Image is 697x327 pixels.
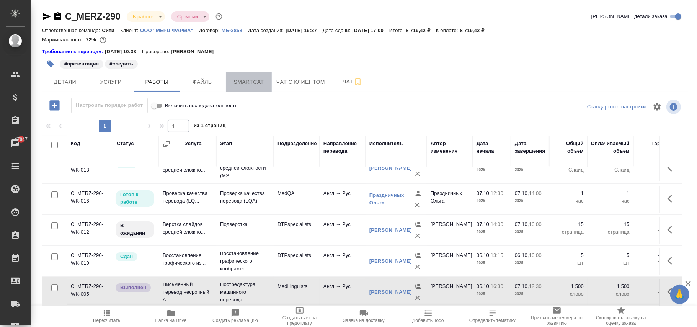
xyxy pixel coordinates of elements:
td: C_MERZ-290-WK-016 [67,186,113,213]
button: Назначить [411,188,423,199]
p: RUB [637,166,668,174]
p: 8 719,42 ₽ [460,28,490,33]
span: Работы [139,77,175,87]
td: MedQA [274,186,320,213]
button: Срочный [175,13,200,20]
td: Англ → Рус [320,279,366,306]
p: 06.10, [477,252,491,258]
div: Исполнитель может приступить к работе [115,190,155,208]
p: Проверка качества перевода (LQA) [220,190,270,205]
p: шт [553,259,584,267]
p: #презентация [64,60,99,68]
span: Создать счет на предоплату [272,315,327,326]
a: 47047 [2,134,29,153]
button: Добавить тэг [42,56,59,72]
p: Клиент: [120,28,140,33]
a: Требования к переводу: [42,48,105,56]
button: Сгруппировать [163,140,170,148]
p: Слайд [553,166,584,174]
span: Включить последовательность [165,102,238,110]
p: 16:30 [491,283,503,289]
a: [PERSON_NAME] [369,289,412,295]
div: Менеджер проверил работу исполнителя, передает ее на следующий этап [115,252,155,262]
span: из 1 страниц [194,121,226,132]
span: Скопировать ссылку на оценку заказа [594,315,649,326]
a: [PERSON_NAME] [369,227,412,233]
p: К оплате: [436,28,460,33]
td: C_MERZ-290-WK-013 [67,155,113,181]
button: Здесь прячутся важные кнопки [663,252,681,270]
div: Код [71,140,80,147]
p: 15 [591,221,630,228]
div: Общий объем [553,140,584,155]
button: Здесь прячутся важные кнопки [663,159,681,177]
button: Назначить [412,281,423,292]
p: RUB [637,259,668,267]
button: Удалить [411,199,423,211]
div: Исполнитель [369,140,403,147]
p: 07.10, [515,283,529,289]
span: Настроить таблицу [648,98,666,116]
td: Верстка слайдов средней сложно... [159,217,216,244]
p: МБ-3858 [222,28,248,33]
p: 16:00 [529,221,542,227]
p: 2025 [515,166,545,174]
a: C_MERZ-290 [65,11,121,21]
p: 318 [637,190,668,197]
td: MedLinguists [274,279,320,306]
div: Тариф [651,140,668,147]
p: RUB [637,197,668,205]
p: 9,6 [637,221,668,228]
span: Создать рекламацию [212,318,258,323]
p: Постредактура машинного перевода [220,281,270,304]
p: Маржинальность: [42,37,86,43]
span: Файлы [184,77,221,87]
button: Создать рекламацию [203,306,268,327]
td: Праздничных Ольга [427,186,473,213]
p: ООО "МЕРЦ ФАРМА" [140,28,199,33]
p: Подверстка [220,221,270,228]
p: Ответственная команда: [42,28,102,33]
p: Выполнен [120,284,146,291]
td: Англ → Рус [320,248,366,275]
button: Заявка на доставку [332,306,396,327]
div: Исполнитель назначен, приступать к работе пока рано [115,221,155,239]
span: презентация [59,60,104,67]
button: Назначить [412,219,423,230]
p: слово [553,290,584,298]
a: [PERSON_NAME] [369,165,412,171]
p: Сити [102,28,120,33]
button: Скопировать ссылку [53,12,62,21]
div: В работе [127,11,165,22]
span: 🙏 [673,286,686,302]
div: Направление перевода [323,140,362,155]
p: 07.10, [477,221,491,227]
a: МБ-3858 [222,27,248,33]
p: Сдан [120,253,133,260]
p: 2025 [515,259,545,267]
td: [PERSON_NAME] [427,155,473,181]
div: Подразделение [277,140,317,147]
span: Услуги [93,77,129,87]
div: Автор изменения [431,140,469,155]
p: 0,8 [637,283,668,290]
a: ООО "МЕРЦ ФАРМА" [140,27,199,33]
p: 07.10, [515,221,529,227]
span: Заявка на доставку [343,318,384,323]
div: В работе [171,11,209,22]
div: Дата завершения [515,140,545,155]
p: Договор: [199,28,222,33]
td: [PERSON_NAME] [427,217,473,244]
p: страница [553,228,584,236]
p: Восстановление графического изображен... [220,250,270,273]
div: Исполнитель завершил работу [115,283,155,293]
button: 🙏 [670,285,689,304]
p: RUB [637,290,668,298]
p: 15 [553,221,584,228]
button: Удалить [412,261,423,273]
p: 2025 [515,290,545,298]
p: 1 500 [553,283,584,290]
a: Праздничных Ольга [369,192,404,206]
p: шт [591,259,630,267]
p: 2025 [515,197,545,205]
